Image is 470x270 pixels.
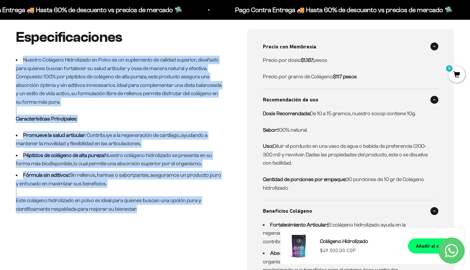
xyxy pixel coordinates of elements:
div: Certificaciones de calidad [8,72,137,84]
li: Nuestro colágeno hidrolizado se presenta en su forma más biodisponible, lo cual permite una absor... [16,151,223,168]
strong: Péptidos de colágeno de alta pureza: [23,152,105,158]
strong: Características Principales: [16,116,77,121]
li: El colágeno hidrolizado ayuda en la regeneración de cartílago y soporta la flexibilidad de las ar... [263,221,431,246]
p: De 10 a 15 gramos, nuestro scoop contiene 10g. [263,109,431,118]
strong: Cantidad de porciones por empaque: [263,176,346,182]
strong: Fortalecimiento Articular: [270,222,328,228]
strong: $1.167 [301,57,313,63]
li: : Contribuye a la regeneración de cartílago, ayudando a mantener la movilidad y flexibilidad en l... [16,131,223,148]
strong: Uso: [263,143,273,149]
strong: Dosis Recomendada: [263,111,310,116]
strong: Absorción Mejorada: [270,250,317,256]
strong: $117 pesos [333,74,357,79]
span: Beneficios Colágeno [263,207,312,215]
div: Comparativa con otros productos similares [8,86,137,97]
sale-price: $49.500,00 COP [320,246,356,255]
div: País de origen de ingredientes [8,59,137,71]
button: Añadir al carrito [408,238,459,254]
button: Enviar [108,114,137,125]
p: Pago Contra Entrega 🚚 Hasta 60% de descuento vs precios de mercado 🛸 [234,5,451,15]
summary: Beneficios Colágeno [263,200,439,222]
input: Otra (por favor especifica) [22,99,136,110]
span: Recomendación de uso [263,95,318,104]
strong: Fórmula sin aditivos: [23,172,69,178]
strong: Sabor: [263,127,277,133]
p: Precio por gramo de Colágeno: [263,72,431,81]
a: 0 [449,71,465,79]
p: Diluir el porducto en una vaso de agua o bebida de preferencia (200-300 ml) y revolver. Dadas las... [263,142,431,167]
p: 30 porciones de 10 gr de Colágeno hidrolizado [263,175,431,192]
li: Sin rellenos, harinas o saborizantes, aseguramos un producto puro y enfocado en maximizar sus ben... [16,171,223,213]
p: Precio por dosis: pesos [263,56,431,65]
span: Precio con Membresía [263,42,316,51]
p: Para decidirte a comprar este suplemento, ¿qué información específica sobre su pureza, origen o c... [8,11,137,40]
li: Nuestro Colágeno Hidrolizado en Polvo es un suplemento de calidad superior, diseñado para quienes... [16,56,223,123]
p: 100% natural. [263,126,431,134]
div: Detalles sobre ingredientes "limpios" [8,46,137,58]
strong: Promueve la salud articular [23,132,85,138]
summary: Precio con Membresía [263,36,439,58]
span: Enviar [108,114,136,125]
img: Colágeno Hidrolizado [286,233,312,259]
h2: Especificaciones [16,29,223,45]
a: Colágeno Hidrolizado [320,237,400,246]
summary: Recomendación de uso [263,89,439,111]
div: Añadir al carrito [416,242,451,250]
mark: 0 [445,65,453,72]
